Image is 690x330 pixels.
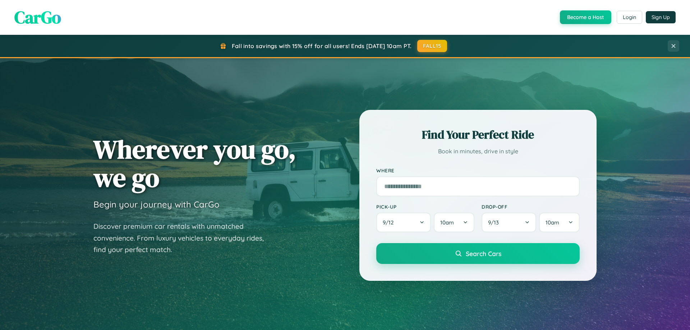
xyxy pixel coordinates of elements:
[417,40,447,52] button: FALL15
[488,219,502,226] span: 9 / 13
[440,219,454,226] span: 10am
[560,10,611,24] button: Become a Host
[546,219,559,226] span: 10am
[646,11,676,23] button: Sign Up
[93,199,220,210] h3: Begin your journey with CarGo
[376,146,580,157] p: Book in minutes, drive in style
[376,167,580,173] label: Where
[93,220,273,256] p: Discover premium car rentals with unmatched convenience. From luxury vehicles to everyday rides, ...
[539,213,580,232] button: 10am
[383,219,397,226] span: 9 / 12
[466,250,501,257] span: Search Cars
[376,204,474,210] label: Pick-up
[376,213,431,232] button: 9/12
[434,213,474,232] button: 10am
[482,213,536,232] button: 9/13
[232,42,412,50] span: Fall into savings with 15% off for all users! Ends [DATE] 10am PT.
[93,135,296,192] h1: Wherever you go, we go
[376,127,580,143] h2: Find Your Perfect Ride
[376,243,580,264] button: Search Cars
[14,5,61,29] span: CarGo
[482,204,580,210] label: Drop-off
[617,11,642,24] button: Login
